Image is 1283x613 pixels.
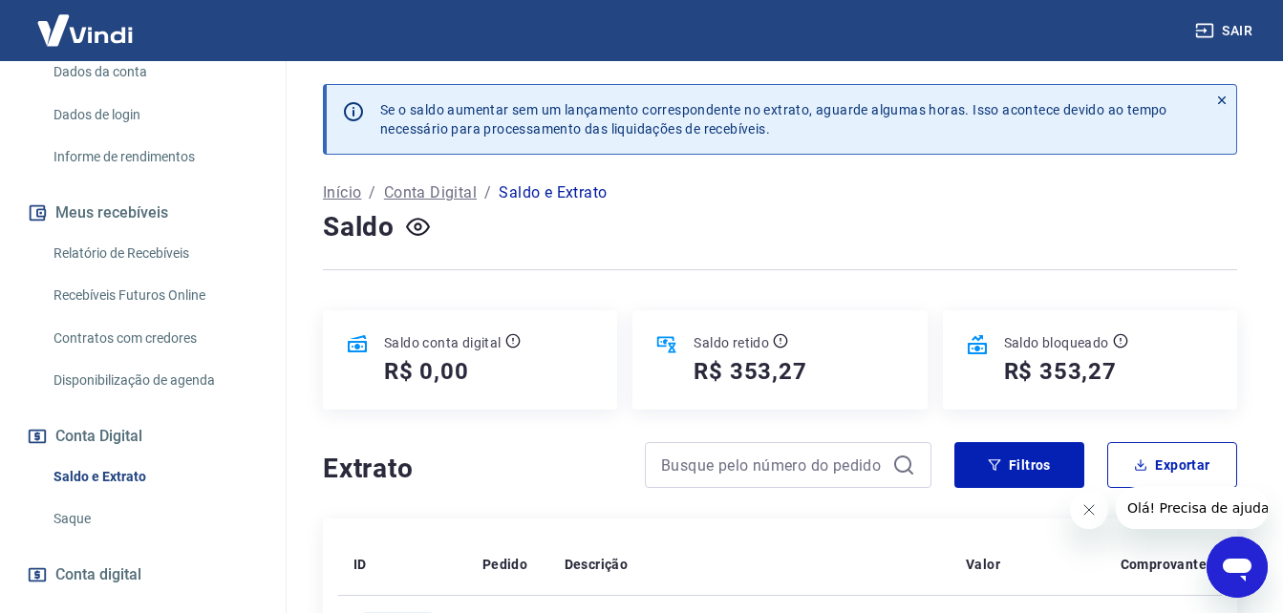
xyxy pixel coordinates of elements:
a: Recebíveis Futuros Online [46,276,263,315]
img: Vindi [23,1,147,59]
a: Saque [46,499,263,539]
a: Relatório de Recebíveis [46,234,263,273]
button: Sair [1191,13,1260,49]
p: / [484,181,491,204]
p: Valor [966,555,1000,574]
p: Comprovante [1121,555,1207,574]
a: Dados de login [46,95,263,135]
h5: R$ 353,27 [694,356,806,387]
p: Se o saldo aumentar sem um lançamento correspondente no extrato, aguarde algumas horas. Isso acon... [380,100,1167,138]
p: Descrição [565,555,629,574]
a: Início [323,181,361,204]
iframe: Mensagem da empresa [1116,487,1268,529]
p: Saldo retido [694,333,769,352]
input: Busque pelo número do pedido [661,451,885,479]
p: Saldo conta digital [384,333,502,352]
p: Saldo e Extrato [499,181,607,204]
a: Contratos com credores [46,319,263,358]
a: Disponibilização de agenda [46,361,263,400]
a: Conta Digital [384,181,477,204]
h5: R$ 0,00 [384,356,469,387]
h4: Saldo [323,208,395,246]
a: Saldo e Extrato [46,457,263,497]
a: Informe de rendimentos [46,137,263,177]
span: Conta digital [55,561,141,588]
button: Exportar [1107,442,1237,488]
iframe: Fechar mensagem [1070,491,1108,529]
a: Conta digital [23,554,263,596]
button: Conta Digital [23,415,263,457]
p: / [369,181,375,204]
p: Saldo bloqueado [1004,333,1109,352]
h5: R$ 353,27 [1004,356,1117,387]
p: ID [353,555,367,574]
a: Dados da conta [46,53,263,92]
span: Olá! Precisa de ajuda? [11,13,160,29]
h4: Extrato [323,450,622,488]
iframe: Botão para abrir a janela de mensagens [1207,537,1268,598]
button: Meus recebíveis [23,192,263,234]
p: Pedido [482,555,527,574]
button: Filtros [954,442,1084,488]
